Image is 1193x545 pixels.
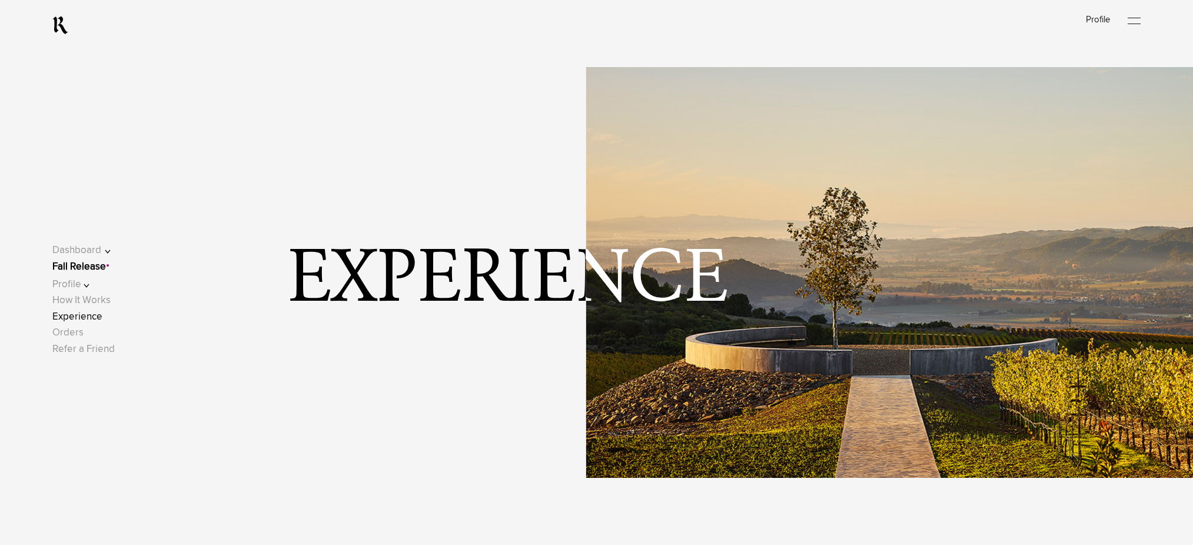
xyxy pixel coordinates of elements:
[52,16,68,35] a: RealmCellars
[287,234,732,327] span: Experience
[52,295,111,305] a: How It Works
[52,312,102,322] a: Experience
[52,242,127,258] button: Dashboard
[52,262,106,272] a: Fall Release
[1086,15,1110,24] a: Profile
[52,277,127,293] button: Profile
[52,328,84,338] a: Orders
[52,344,115,354] a: Refer a Friend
